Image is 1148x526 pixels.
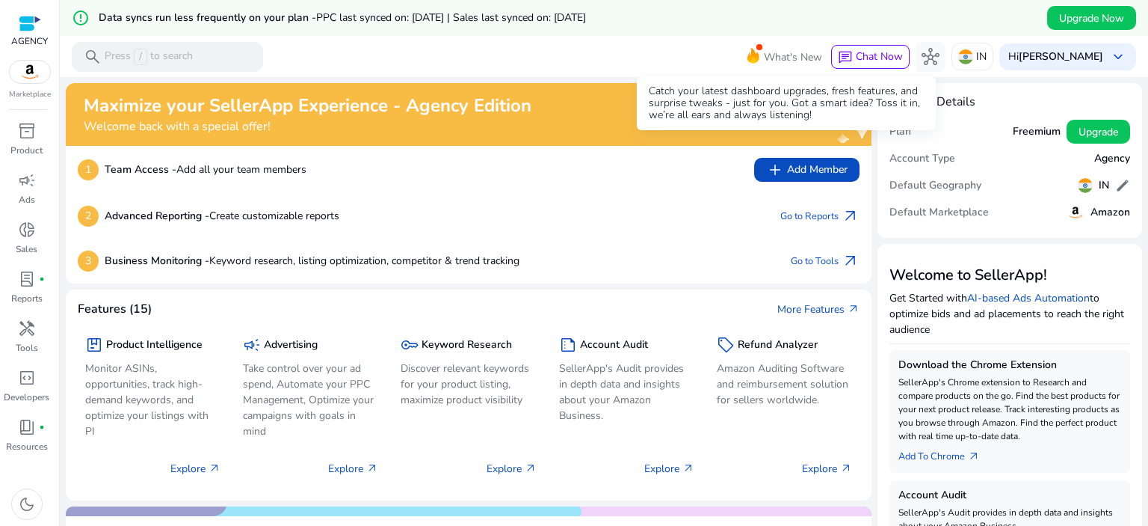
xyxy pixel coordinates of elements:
[958,49,973,64] img: in.svg
[84,95,531,117] h2: Maximize your SellerApp Experience - Agency Edition
[898,443,992,464] a: Add To Chrome
[16,341,38,355] p: Tools
[1013,126,1061,138] h5: Freemium
[976,43,987,70] p: IN
[105,162,306,177] p: Add all your team members
[10,144,43,157] p: Product
[84,48,102,66] span: search
[105,162,176,177] b: Team Access -
[1059,10,1124,26] span: Upgrade Now
[791,251,860,272] a: Go to Toolsarrow_outward
[717,336,735,354] span: sell
[580,339,648,352] h5: Account Audit
[39,424,45,430] span: fiber_manual_record
[105,254,209,268] b: Business Monitoring -
[889,126,911,138] h5: Plan
[1094,153,1130,165] h5: Agency
[838,50,853,65] span: chat
[922,48,939,66] span: hub
[889,180,981,192] h5: Default Geography
[525,462,537,474] span: arrow_outward
[9,89,51,100] p: Marketplace
[366,462,378,474] span: arrow_outward
[105,49,193,65] p: Press to search
[39,276,45,282] span: fiber_manual_record
[738,339,818,352] h5: Refund Analyzer
[1078,124,1118,140] span: Upgrade
[889,266,1130,284] h3: Welcome to SellerApp!
[1090,207,1130,219] h5: Amazon
[18,270,36,288] span: lab_profile
[6,440,48,453] p: Resources
[840,462,852,474] span: arrow_outward
[316,10,586,25] span: PPC last synced on: [DATE] | Sales last synced on: [DATE]
[898,359,1121,372] h5: Download the Chrome Extension
[842,252,860,270] span: arrow_outward
[764,44,822,70] span: What's New
[11,34,48,48] p: AGENCY
[401,361,536,408] p: Discover relevant keywords for your product listing, maximize product visibility
[780,206,860,227] a: Go to Reportsarrow_outward
[766,161,848,179] span: Add Member
[898,376,1121,443] p: SellerApp's Chrome extension to Research and compare products on the go. Find the best products f...
[84,120,531,134] h4: Welcome back with a special offer!
[1115,178,1130,193] span: edit
[1078,178,1093,193] img: in.svg
[72,9,90,27] mat-icon: error_outline
[99,12,586,25] h5: Data syncs run less frequently on your plan -
[754,158,860,182] button: addAdd Member
[637,76,936,130] div: Catch your latest dashboard upgrades, fresh features, and surprise tweaks - just for you. Got a s...
[18,369,36,387] span: code_blocks
[209,462,220,474] span: arrow_outward
[78,302,152,316] h4: Features (15)
[889,207,989,219] h5: Default Marketplace
[18,122,36,140] span: inventory_2
[848,303,860,315] span: arrow_outward
[1008,52,1103,62] p: Hi
[4,391,49,404] p: Developers
[1067,204,1084,221] img: amazon.svg
[18,171,36,189] span: campaign
[106,339,203,352] h5: Product Intelligence
[766,161,784,179] span: add
[559,361,694,423] p: SellerApp's Audit provides in depth data and insights about your Amazon Business.
[889,290,1130,337] p: Get Started with to optimize bids and ad placements to reach the right audience
[1047,6,1136,30] button: Upgrade Now
[422,339,512,352] h5: Keyword Research
[842,207,860,225] span: arrow_outward
[243,336,261,354] span: campaign
[967,291,1090,305] a: AI-based Ads Automation
[401,336,419,354] span: key
[1109,48,1127,66] span: keyboard_arrow_down
[898,489,1121,502] h5: Account Audit
[1067,120,1130,144] button: Upgrade
[264,339,318,352] h5: Advertising
[1099,180,1109,192] h5: IN
[1019,49,1103,64] b: [PERSON_NAME]
[19,193,35,207] p: Ads
[328,461,378,477] p: Explore
[18,495,36,513] span: dark_mode
[105,253,519,269] p: Keyword research, listing optimization, competitor & trend tracking
[682,462,694,474] span: arrow_outward
[717,361,852,408] p: Amazon Auditing Software and reimbursement solution for sellers worldwide.
[78,251,99,272] p: 3
[487,461,537,477] p: Explore
[11,292,43,305] p: Reports
[802,461,852,477] p: Explore
[916,42,945,72] button: hub
[78,159,99,180] p: 1
[18,319,36,337] span: handyman
[18,221,36,239] span: donut_small
[856,49,903,64] span: Chat Now
[16,242,37,256] p: Sales
[18,418,36,436] span: book_4
[85,336,103,354] span: package
[85,361,220,439] p: Monitor ASINs, opportunities, track high-demand keywords, and optimize your listings with PI
[10,61,50,83] img: amazon.svg
[831,45,910,69] button: chatChat Now
[134,49,147,65] span: /
[889,153,955,165] h5: Account Type
[968,450,980,462] span: arrow_outward
[170,461,220,477] p: Explore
